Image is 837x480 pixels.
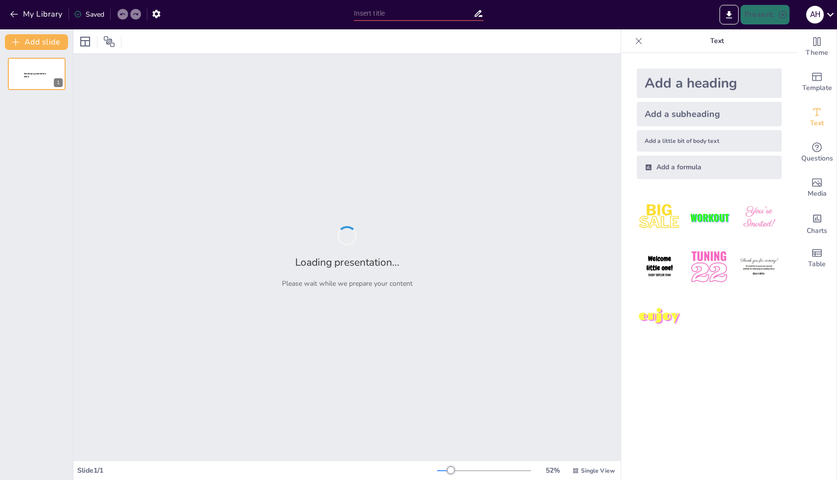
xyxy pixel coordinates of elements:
[637,195,682,240] img: 1.jpeg
[8,58,66,90] div: 1
[797,29,837,65] div: Change the overall theme
[797,65,837,100] div: Add ready made slides
[808,188,827,199] span: Media
[637,244,682,290] img: 4.jpeg
[354,6,473,21] input: Insert title
[807,226,827,236] span: Charts
[295,255,399,269] h2: Loading presentation...
[806,47,828,58] span: Theme
[797,135,837,170] div: Get real-time input from your audience
[637,130,782,152] div: Add a little bit of body text
[647,29,788,53] p: Text
[736,244,782,290] img: 6.jpeg
[797,100,837,135] div: Add text boxes
[806,6,824,23] div: A H
[686,244,732,290] img: 5.jpeg
[7,6,67,22] button: My Library
[5,34,68,50] button: Add slide
[74,10,104,19] div: Saved
[802,83,832,93] span: Template
[736,195,782,240] img: 3.jpeg
[103,36,115,47] span: Position
[797,241,837,276] div: Add a table
[24,72,46,78] span: Sendsteps presentation editor
[77,34,93,49] div: Layout
[801,153,833,164] span: Questions
[637,156,782,179] div: Add a formula
[541,466,564,475] div: 52 %
[797,206,837,241] div: Add charts and graphs
[810,118,824,129] span: Text
[637,69,782,98] div: Add a heading
[77,466,437,475] div: Slide 1 / 1
[637,102,782,126] div: Add a subheading
[54,78,63,87] div: 1
[806,5,824,24] button: A H
[720,5,739,24] button: Export to PowerPoint
[741,5,790,24] button: Present
[581,467,615,475] span: Single View
[282,279,413,288] p: Please wait while we prepare your content
[797,170,837,206] div: Add images, graphics, shapes or video
[637,294,682,340] img: 7.jpeg
[808,259,826,270] span: Table
[686,195,732,240] img: 2.jpeg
